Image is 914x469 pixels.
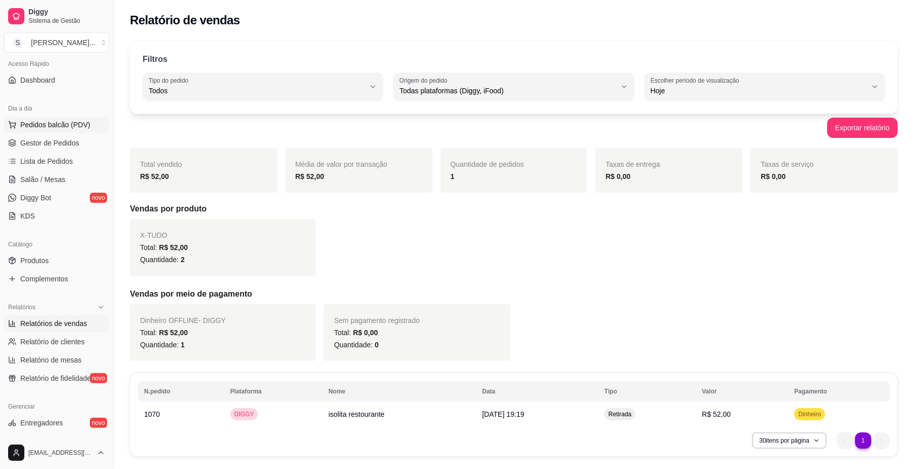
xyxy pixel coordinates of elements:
span: Produtos [20,256,49,266]
a: Lista de Pedidos [4,153,109,169]
span: Hoje [651,86,867,96]
span: Média de valor por transação [295,160,387,168]
span: R$ 0,00 [353,329,378,337]
button: 30itens por página [752,432,827,449]
span: Sistema de Gestão [28,17,105,25]
div: [PERSON_NAME] ... [31,38,95,48]
button: [EMAIL_ADDRESS][DOMAIN_NAME] [4,441,109,465]
button: Tipo do pedidoTodos [143,73,383,101]
button: Pedidos balcão (PDV) [4,117,109,133]
a: Produtos [4,252,109,269]
th: N.pedido [138,381,224,402]
span: Retirada [606,410,633,418]
a: DiggySistema de Gestão [4,4,109,28]
div: Acesso Rápido [4,56,109,72]
span: Taxas de serviço [761,160,814,168]
a: Gestor de Pedidos [4,135,109,151]
div: Dia a dia [4,100,109,117]
span: Todas plataformas (Diggy, iFood) [399,86,616,96]
span: [DATE] 19:19 [482,410,524,418]
th: Valor [696,381,788,402]
button: Select a team [4,32,109,53]
span: Sem pagamento registrado [334,316,420,324]
span: Taxas de entrega [605,160,660,168]
h5: Vendas por meio de pagamento [130,288,898,300]
a: Relatórios de vendas [4,315,109,332]
span: Diggy Bot [20,193,51,203]
th: Data [476,381,598,402]
span: Total vendido [140,160,182,168]
a: Salão / Mesas [4,171,109,188]
strong: R$ 0,00 [605,172,630,181]
a: Entregadoresnovo [4,415,109,431]
th: Nome [322,381,476,402]
a: Dashboard [4,72,109,88]
a: Relatório de mesas [4,352,109,368]
a: Relatório de clientes [4,334,109,350]
nav: pagination navigation [832,427,895,454]
span: Quantidade: [140,341,185,349]
h5: Vendas por produto [130,203,898,215]
span: Gestor de Pedidos [20,138,79,148]
span: Relatório de fidelidade [20,373,91,383]
strong: R$ 0,00 [761,172,786,181]
a: KDS [4,208,109,224]
span: Entregadores [20,418,63,428]
a: Complementos [4,271,109,287]
span: R$ 52,00 [159,329,188,337]
strong: 1 [451,172,455,181]
span: S [13,38,23,48]
span: Total: [334,329,378,337]
span: Quantidade: [140,256,185,264]
label: Origem do pedido [399,76,451,85]
th: Plataforma [224,381,323,402]
span: Nota Fiscal (NFC-e) [20,436,83,446]
span: Dinheiro OFFLINE - DIGGY [140,316,226,324]
div: Catálogo [4,236,109,252]
td: isolita restourante [322,404,476,424]
strong: R$ 52,00 [295,172,324,181]
span: Dashboard [20,75,55,85]
span: [EMAIL_ADDRESS][DOMAIN_NAME] [28,449,93,457]
label: Tipo do pedido [149,76,192,85]
span: 1070 [144,410,160,418]
span: DIGGY [232,410,256,418]
th: Tipo [598,381,696,402]
label: Escolher período de visualização [651,76,742,85]
span: 0 [375,341,379,349]
p: Filtros [143,53,167,65]
span: Relatório de mesas [20,355,82,365]
span: Quantidade de pedidos [451,160,524,168]
button: Escolher período de visualizaçãoHoje [645,73,885,101]
span: Lista de Pedidos [20,156,73,166]
span: Complementos [20,274,68,284]
span: R$ 52,00 [702,410,731,418]
h2: Relatório de vendas [130,12,240,28]
button: Exportar relatório [827,118,898,138]
span: Total: [140,243,188,251]
span: Diggy [28,8,105,17]
span: R$ 52,00 [159,243,188,251]
span: Pedidos balcão (PDV) [20,120,90,130]
th: Pagamento [788,381,890,402]
button: Origem do pedidoTodas plataformas (Diggy, iFood) [393,73,634,101]
a: Nota Fiscal (NFC-e) [4,433,109,449]
a: Diggy Botnovo [4,190,109,206]
span: X-TUDO [140,231,167,239]
span: Salão / Mesas [20,174,65,185]
span: Quantidade: [334,341,379,349]
strong: R$ 52,00 [140,172,169,181]
span: 2 [181,256,185,264]
span: 1 [181,341,185,349]
span: Relatório de clientes [20,337,85,347]
li: pagination item 1 active [855,432,871,449]
span: Total: [140,329,188,337]
span: KDS [20,211,35,221]
span: Relatórios de vendas [20,318,87,329]
span: Todos [149,86,365,96]
div: Gerenciar [4,399,109,415]
a: Relatório de fidelidadenovo [4,370,109,386]
span: Relatórios [8,303,36,311]
span: Dinheiro [796,410,823,418]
